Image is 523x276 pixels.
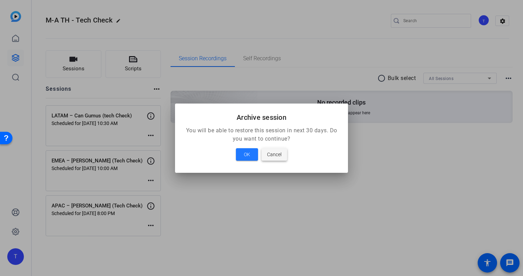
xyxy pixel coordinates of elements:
[236,148,258,161] button: OK
[267,150,282,159] span: Cancel
[183,112,340,123] h2: Archive session
[244,150,250,159] span: OK
[183,126,340,143] p: You will be able to restore this session in next 30 days. Do you want to continue?
[261,148,287,161] button: Cancel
